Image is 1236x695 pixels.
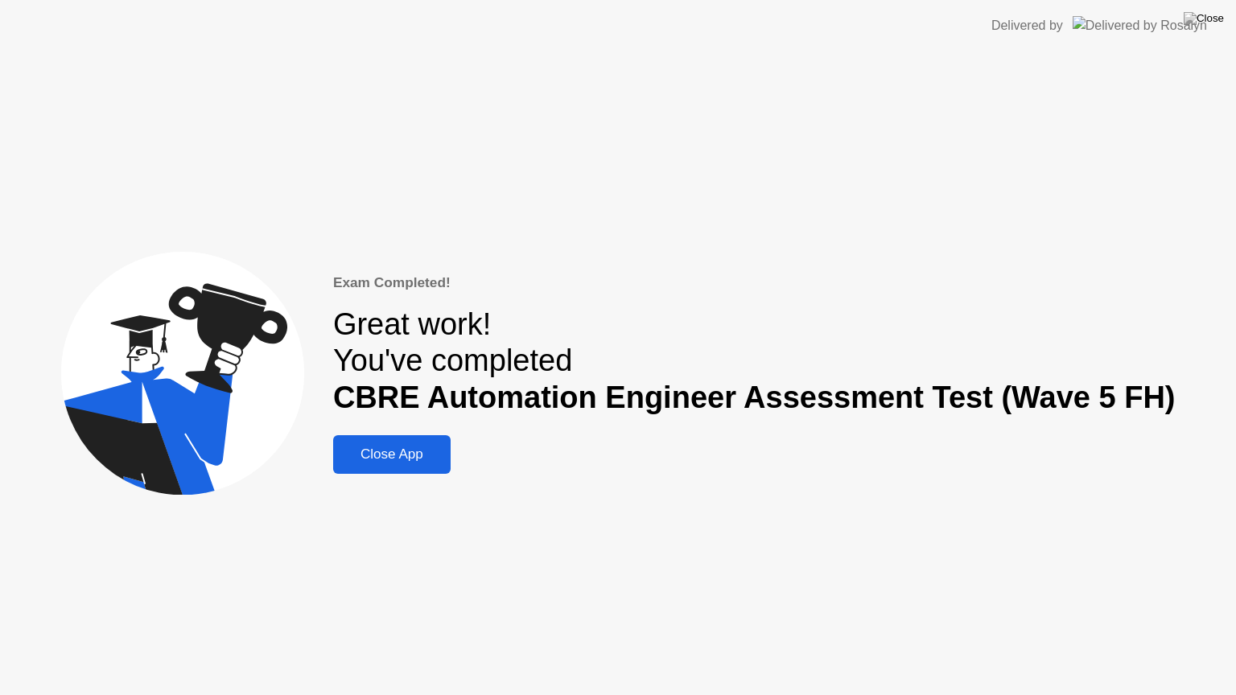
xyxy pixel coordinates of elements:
[991,16,1063,35] div: Delivered by
[333,435,451,474] button: Close App
[1184,12,1224,25] img: Close
[338,446,446,463] div: Close App
[333,273,1176,294] div: Exam Completed!
[333,306,1176,417] div: Great work! You've completed
[1073,16,1207,35] img: Delivered by Rosalyn
[333,380,1176,414] b: CBRE Automation Engineer Assessment Test (Wave 5 FH)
